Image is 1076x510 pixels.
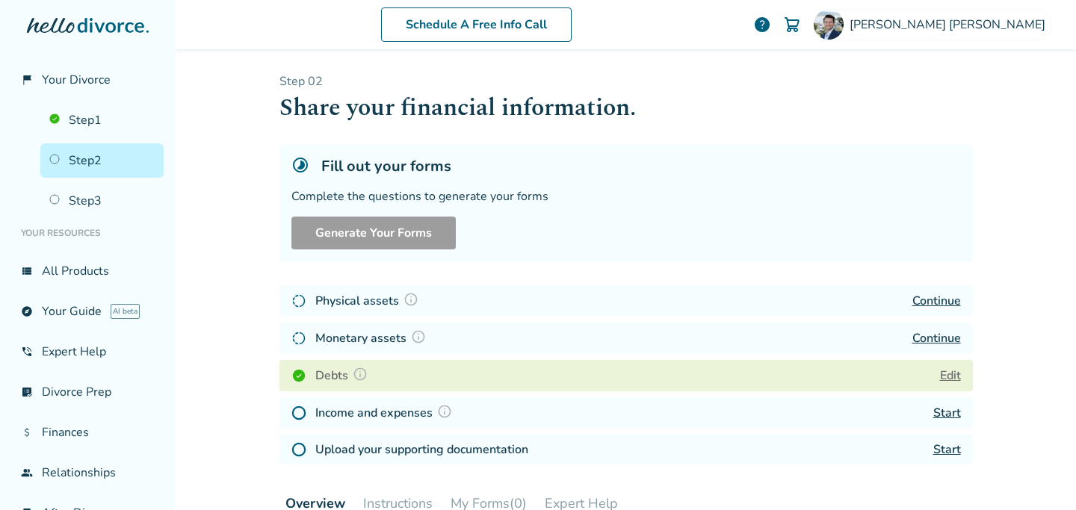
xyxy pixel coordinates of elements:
[291,188,961,205] div: Complete the questions to generate your forms
[12,254,164,288] a: view_listAll Products
[753,16,771,34] a: help
[279,90,973,126] h1: Share your financial information.
[315,441,528,458] h4: Upload your supporting documentation
[111,304,140,319] span: AI beta
[814,10,844,40] img: Ryan Thomason
[315,403,457,423] h4: Income and expenses
[940,367,961,385] button: Edit
[850,16,1051,33] span: [PERSON_NAME] [PERSON_NAME]
[21,265,33,277] span: view_list
[12,218,164,248] li: Your Resources
[291,217,456,249] button: Generate Your Forms
[21,74,33,86] span: flag_2
[40,184,164,218] a: Step3
[403,292,418,307] img: Question Mark
[40,143,164,178] a: Step2
[353,367,368,382] img: Question Mark
[315,366,372,385] h4: Debts
[21,467,33,479] span: group
[12,455,164,490] a: groupRelationships
[315,329,430,348] h4: Monetary assets
[912,293,961,309] a: Continue
[291,368,306,383] img: Completed
[933,441,961,458] a: Start
[21,346,33,358] span: phone_in_talk
[291,405,306,420] img: Not Started
[12,63,164,97] a: flag_2Your Divorce
[40,103,164,137] a: Step1
[12,375,164,409] a: list_alt_checkDivorce Prep
[321,156,451,176] h5: Fill out your forms
[437,404,452,419] img: Question Mark
[411,329,426,344] img: Question Mark
[315,291,423,311] h4: Physical assets
[12,294,164,329] a: exploreYour GuideAI beta
[21,426,33,438] span: attach_money
[1001,438,1076,510] iframe: Chat Widget
[279,73,973,90] p: Step 0 2
[42,72,111,88] span: Your Divorce
[12,335,164,369] a: phone_in_talkExpert Help
[21,305,33,317] span: explore
[291,331,306,346] img: In Progress
[912,330,961,346] a: Continue
[291,293,306,308] img: In Progress
[21,386,33,398] span: list_alt_check
[291,442,306,457] img: Not Started
[933,405,961,421] a: Start
[783,16,801,34] img: Cart
[381,7,572,42] a: Schedule A Free Info Call
[12,415,164,450] a: attach_moneyFinances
